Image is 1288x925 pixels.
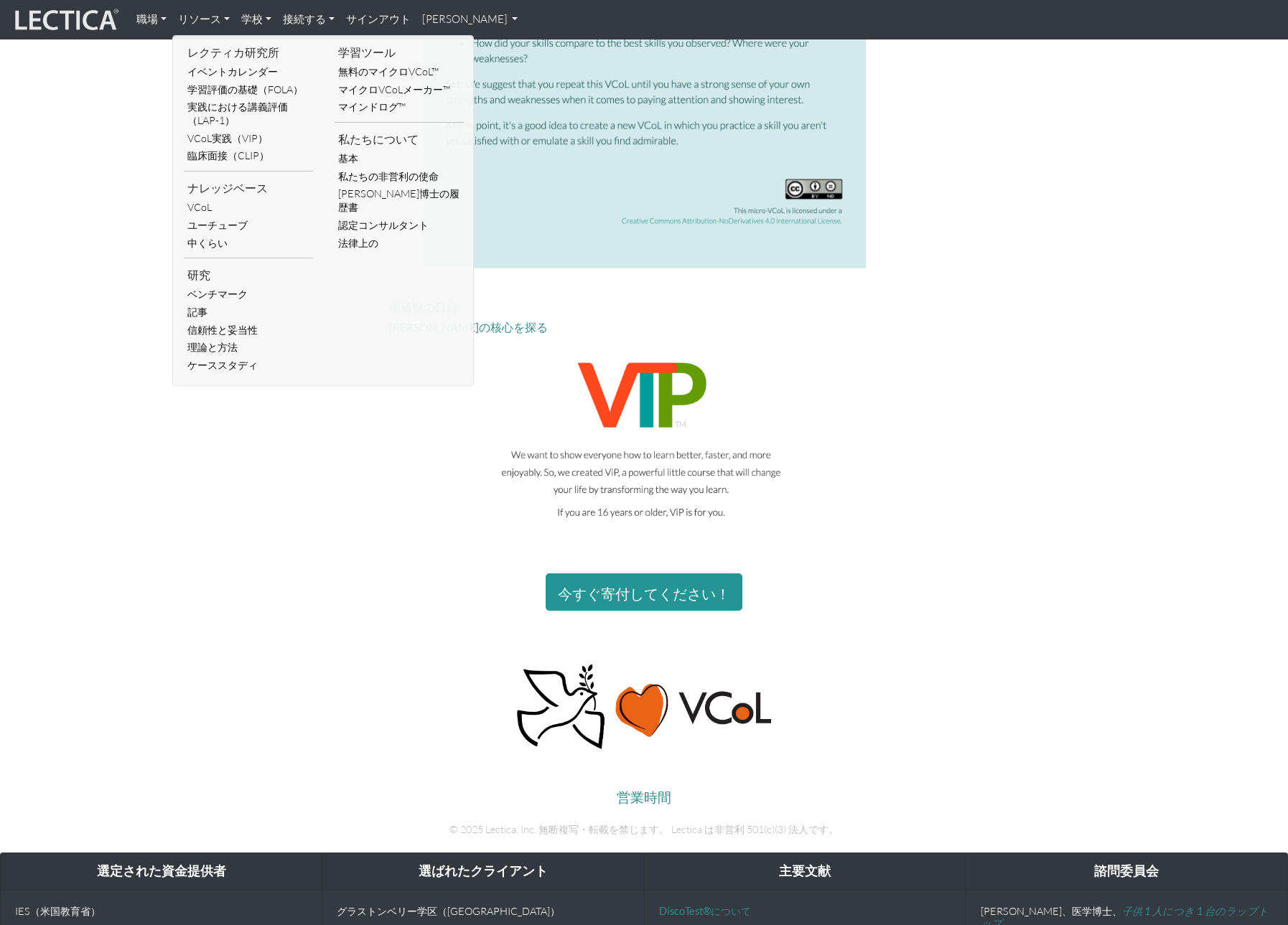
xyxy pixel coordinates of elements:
[184,199,313,217] a: VCoL
[338,219,429,231] font: 認定コンサルタント
[340,6,416,34] a: サインアウト
[136,12,158,26] font: 職場
[184,357,313,375] a: ケーススタディ
[187,45,279,59] font: レクティカ研究所
[617,789,671,805] a: 営業時間
[184,235,313,253] a: 中くらい
[277,6,340,34] a: 接続する
[184,217,313,235] a: ユーチューブ
[184,98,313,129] a: 実践における講義評価（LAP-1）
[97,863,226,878] font: 選定された資金提供者
[187,181,268,194] font: ナレッジベース
[187,341,238,353] font: 理論と方法
[11,6,119,34] img: レクティカルライブ
[335,98,464,116] a: マインドログ™
[187,83,303,95] font: 学習評価の基礎（FOLA）
[338,187,459,213] font: [PERSON_NAME]博士の履歴書
[184,304,313,321] a: 記事
[187,65,278,78] font: イベントカレンダー
[131,6,172,34] a: 職場
[187,306,207,318] font: 記事
[184,63,313,81] a: イベントカレンダー
[184,321,313,339] a: 信頼性と妥当性
[187,132,268,144] font: VCoL実践（VIP）
[172,6,235,34] a: リソース
[187,149,269,161] font: 臨床面接（CLIP）
[779,863,831,878] font: 主要文献
[338,152,358,164] font: 基本
[546,573,742,611] a: 今すぐ寄付してください！
[419,863,548,878] font: 選ばれたクライアント
[335,235,464,253] a: 法律上の
[241,12,263,26] font: 学校
[449,823,839,835] font: © 2025 Lectica, Inc. 無断複写・転載を禁じます。 Lectica は非営利 501(c)(3) 法人です。
[187,288,248,300] font: ベンチマーク
[283,12,326,26] font: 接続する
[338,237,378,249] font: 法律上の
[335,150,464,168] a: 基本
[335,81,464,99] a: マイクロVCoLメーカー™
[981,905,1122,917] font: [PERSON_NAME]、医学博士、
[184,130,313,148] a: VCoL実践（VIP）
[338,65,439,78] font: 無料のマイクロVCoL™
[338,100,406,113] font: マインドログ™
[513,662,775,751] img: 平和、愛、VCoL
[338,132,419,146] font: 私たちについて
[187,268,210,281] font: 研究
[184,81,313,99] a: 学習評価の基礎（FOLA）
[422,12,508,26] font: [PERSON_NAME]
[187,324,258,336] font: 信頼性と妥当性
[335,185,464,216] a: [PERSON_NAME]博士の履歴書
[335,168,464,186] a: 私たちの非営利の使命
[416,6,524,34] a: [PERSON_NAME]
[187,219,248,231] font: ユーチューブ
[338,45,396,59] font: 学習ツール
[235,6,277,34] a: 学校
[335,217,464,235] a: 認定コンサルタント
[338,83,450,95] font: マイクロVCoLメーカー™
[338,170,439,182] font: 私たちの非営利の使命
[558,585,730,602] font: 今すぐ寄付してください！
[184,286,313,304] a: ベンチマーク
[187,100,288,126] font: 実践における講義評価（LAP-1）
[346,12,411,26] font: サインアウト
[184,339,313,357] a: 理論と方法
[15,905,101,917] font: IES（米国教育省）
[187,237,228,249] font: 中くらい
[337,905,560,917] font: グラストンベリー学区（[GEOGRAPHIC_DATA]）
[659,905,751,917] a: DiscoTest®について
[187,359,258,371] font: ケーススタディ
[178,12,221,26] font: リソース
[184,147,313,165] a: 臨床面接（CLIP）
[187,201,212,213] font: VCoL
[1094,863,1159,878] font: 諮問委員会
[335,63,464,81] a: 無料のマイクロVCoL™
